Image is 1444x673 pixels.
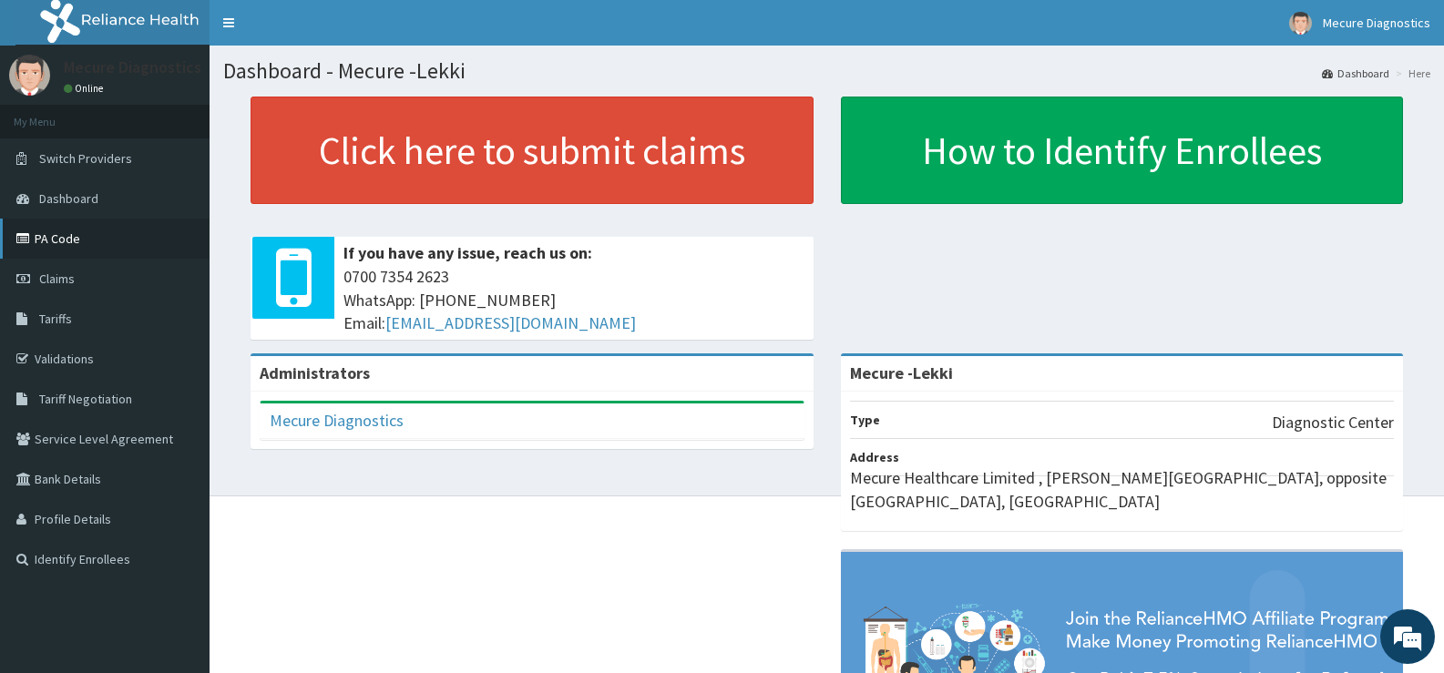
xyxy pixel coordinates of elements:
a: Online [64,82,108,95]
p: Mecure Diagnostics [64,59,201,76]
b: If you have any issue, reach us on: [343,242,592,263]
a: Dashboard [1322,66,1389,81]
img: User Image [9,55,50,96]
a: [EMAIL_ADDRESS][DOMAIN_NAME] [385,312,636,333]
a: Click here to submit claims [251,97,814,204]
span: 0700 7354 2623 WhatsApp: [PHONE_NUMBER] Email: [343,265,804,335]
p: Diagnostic Center [1272,411,1394,434]
p: Mecure Healthcare Limited , [PERSON_NAME][GEOGRAPHIC_DATA], opposite [GEOGRAPHIC_DATA], [GEOGRAPH... [850,466,1395,513]
span: Tariff Negotiation [39,391,132,407]
span: Dashboard [39,190,98,207]
span: Mecure Diagnostics [1323,15,1430,31]
span: Switch Providers [39,150,132,167]
span: Tariffs [39,311,72,327]
b: Type [850,412,880,428]
b: Address [850,449,899,465]
img: User Image [1289,12,1312,35]
a: How to Identify Enrollees [841,97,1404,204]
a: Mecure Diagnostics [270,410,404,431]
b: Administrators [260,362,370,383]
li: Here [1391,66,1430,81]
strong: Mecure -Lekki [850,362,953,383]
span: Claims [39,270,75,287]
h1: Dashboard - Mecure -Lekki [223,59,1430,83]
